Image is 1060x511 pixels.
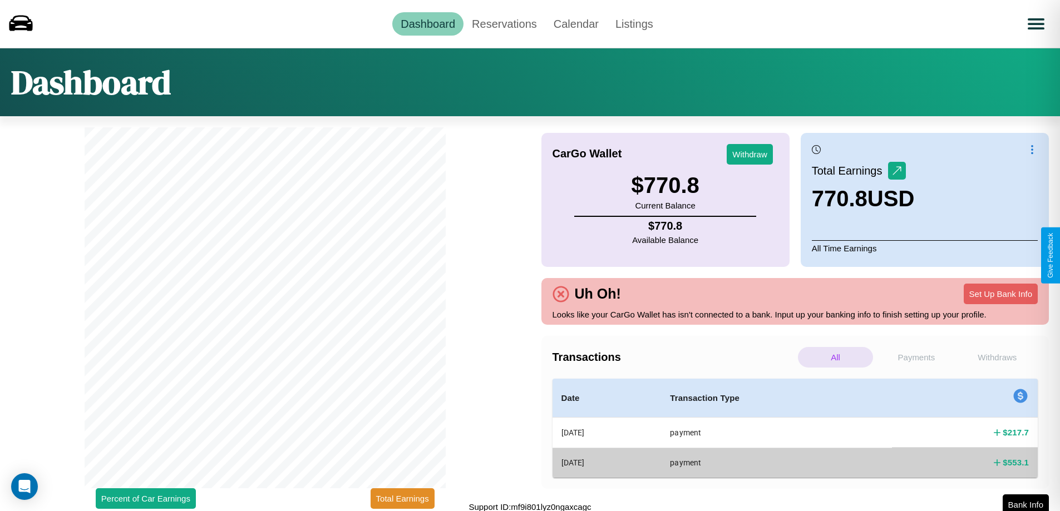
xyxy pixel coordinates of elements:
[607,12,662,36] a: Listings
[1047,233,1054,278] div: Give Feedback
[964,284,1038,304] button: Set Up Bank Info
[632,232,698,247] p: Available Balance
[670,391,883,405] h4: Transaction Type
[11,473,38,500] div: Open Intercom Messenger
[553,307,1038,322] p: Looks like your CarGo Wallet has isn't connected to a bank. Input up your banking info to finish ...
[1003,457,1029,468] h4: $ 553.1
[727,144,773,165] button: Withdraw
[879,347,954,368] p: Payments
[553,351,795,364] h4: Transactions
[661,448,892,477] th: payment
[812,240,1038,256] p: All Time Earnings
[960,347,1035,368] p: Withdraws
[464,12,545,36] a: Reservations
[1020,8,1052,39] button: Open menu
[661,418,892,448] th: payment
[631,173,699,198] h3: $ 770.8
[631,198,699,213] p: Current Balance
[11,59,171,105] h1: Dashboard
[812,186,915,211] h3: 770.8 USD
[561,391,653,405] h4: Date
[553,147,622,160] h4: CarGo Wallet
[798,347,873,368] p: All
[553,448,662,477] th: [DATE]
[1003,426,1029,438] h4: $ 217.7
[96,488,196,509] button: Percent of Car Earnings
[553,418,662,448] th: [DATE]
[545,12,607,36] a: Calendar
[553,379,1038,478] table: simple table
[632,220,698,232] h4: $ 770.8
[569,286,627,302] h4: Uh Oh!
[392,12,464,36] a: Dashboard
[812,161,888,181] p: Total Earnings
[371,488,435,509] button: Total Earnings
